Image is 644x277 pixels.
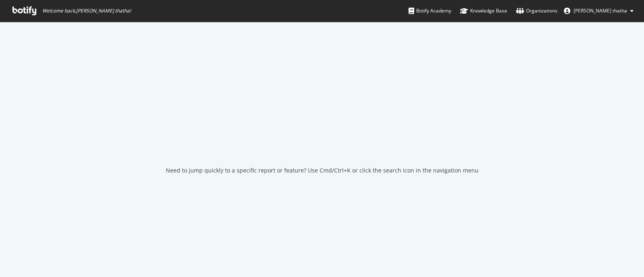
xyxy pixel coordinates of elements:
[293,125,351,154] div: animation
[42,8,131,14] span: Welcome back, [PERSON_NAME] thatha !
[557,4,640,17] button: [PERSON_NAME] thatha
[409,7,451,15] div: Botify Academy
[166,166,479,174] div: Need to jump quickly to a specific report or feature? Use Cmd/Ctrl+K or click the search icon in ...
[516,7,557,15] div: Organizations
[574,7,627,14] span: kiran babu thatha
[460,7,507,15] div: Knowledge Base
